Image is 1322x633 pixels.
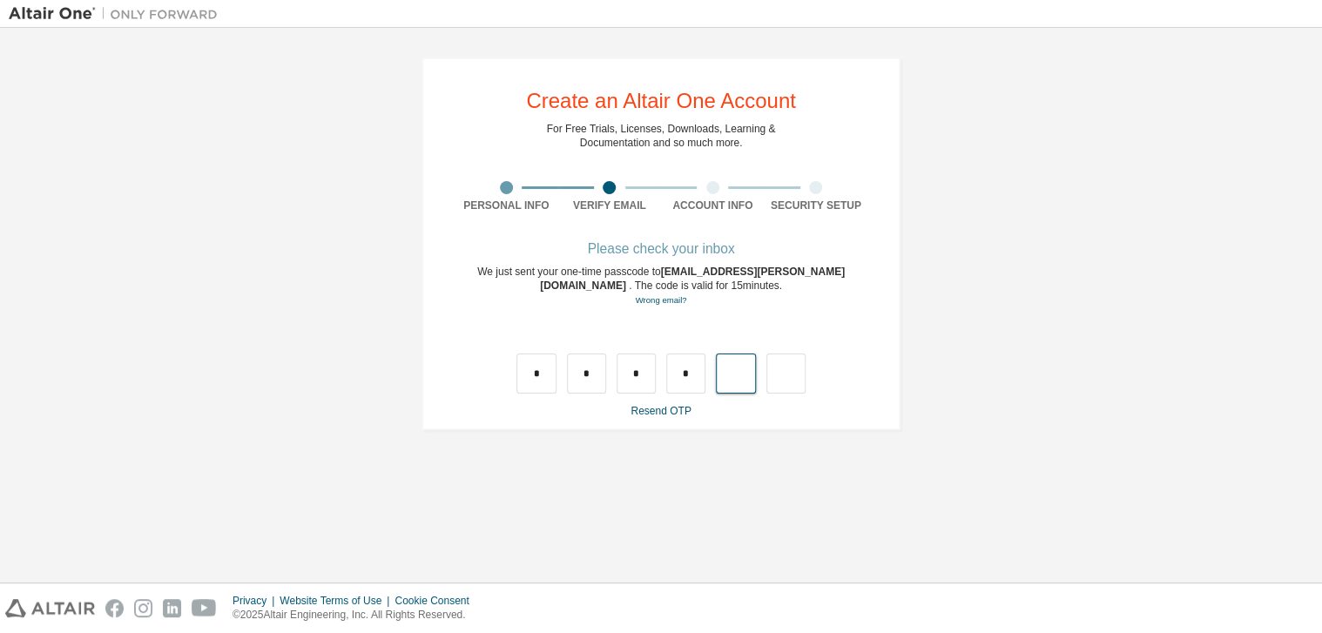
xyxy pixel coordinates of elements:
img: linkedin.svg [163,599,181,617]
div: Cookie Consent [395,594,479,608]
div: For Free Trials, Licenses, Downloads, Learning & Documentation and so much more. [547,122,776,150]
img: Altair One [9,5,226,23]
div: Please check your inbox [455,244,867,254]
div: Account Info [661,199,765,212]
p: © 2025 Altair Engineering, Inc. All Rights Reserved. [233,608,480,623]
span: [EMAIL_ADDRESS][PERSON_NAME][DOMAIN_NAME] [540,266,845,292]
div: Privacy [233,594,280,608]
div: Create an Altair One Account [526,91,796,111]
a: Go back to the registration form [635,295,686,305]
div: Verify Email [558,199,662,212]
img: youtube.svg [192,599,217,617]
div: Security Setup [765,199,868,212]
div: Personal Info [455,199,558,212]
img: altair_logo.svg [5,599,95,617]
img: facebook.svg [105,599,124,617]
div: Website Terms of Use [280,594,395,608]
a: Resend OTP [631,405,691,417]
div: We just sent your one-time passcode to . The code is valid for 15 minutes. [455,265,867,307]
img: instagram.svg [134,599,152,617]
